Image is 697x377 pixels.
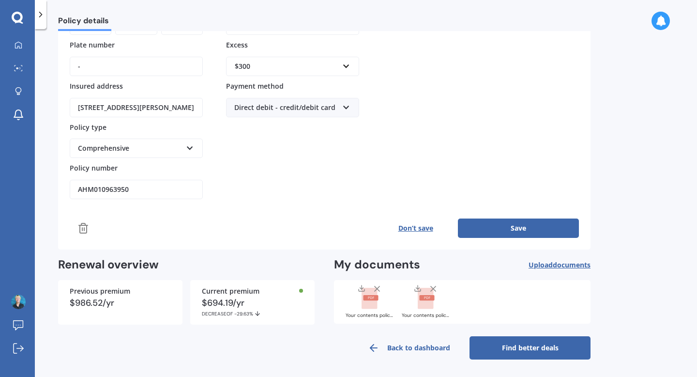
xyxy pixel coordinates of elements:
[529,261,591,269] span: Upload
[226,81,284,91] span: Payment method
[348,336,470,360] a: Back to dashboard
[70,288,171,295] div: Previous premium
[11,295,26,309] img: 3f54c882ffb2224d03556f13858a152e
[553,260,591,269] span: documents
[402,313,450,318] div: Your contents policy schedule AHM010963950.pdf
[202,311,234,317] span: DECREASE OF
[70,81,123,91] span: Insured address
[70,298,171,307] div: $986.52/yr
[529,257,591,272] button: Uploaddocuments
[234,102,338,113] div: Direct debit - credit/debit card
[70,57,203,76] input: Enter plate number
[78,143,182,154] div: Comprehensive
[235,61,339,72] div: $300
[334,257,420,272] h2: My documents
[58,257,315,272] h2: Renewal overview
[226,40,248,49] span: Excess
[346,313,394,318] div: Your contents policy letter AHM010963950.pdf
[58,16,111,29] span: Policy details
[70,180,203,199] input: Enter policy number
[373,219,458,238] button: Don’t save
[202,298,303,317] div: $694.19/yr
[470,336,591,360] a: Find better deals
[70,40,115,49] span: Plate number
[458,219,579,238] button: Save
[70,163,118,173] span: Policy number
[70,98,203,117] input: Enter address
[70,122,106,131] span: Policy type
[234,311,253,317] span: -29.63%
[202,288,303,295] div: Current premium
